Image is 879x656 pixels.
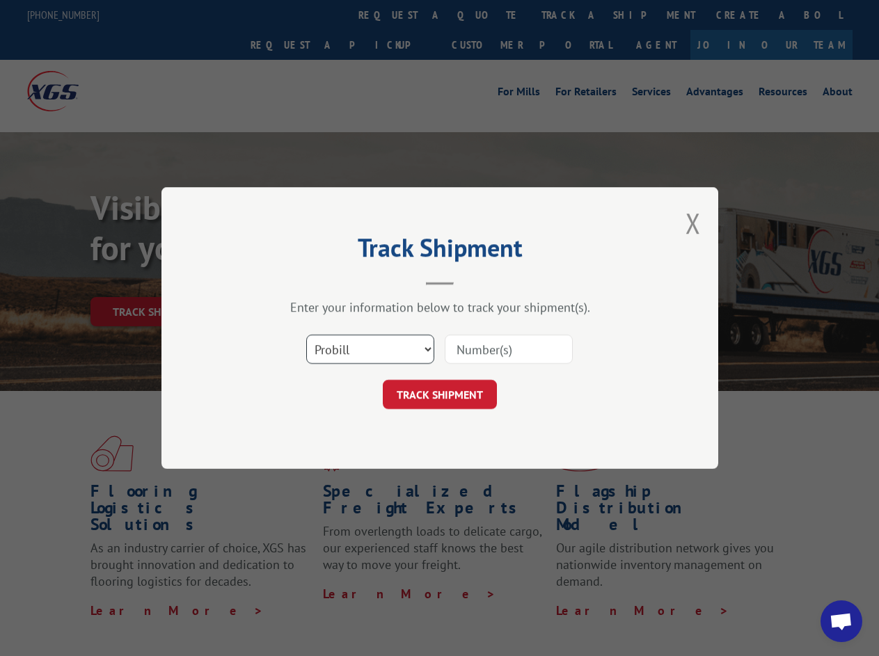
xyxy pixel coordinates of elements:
button: TRACK SHIPMENT [383,380,497,409]
h2: Track Shipment [231,238,649,264]
button: Close modal [686,205,701,241]
div: Enter your information below to track your shipment(s). [231,299,649,315]
input: Number(s) [445,335,573,364]
div: Open chat [821,600,862,642]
